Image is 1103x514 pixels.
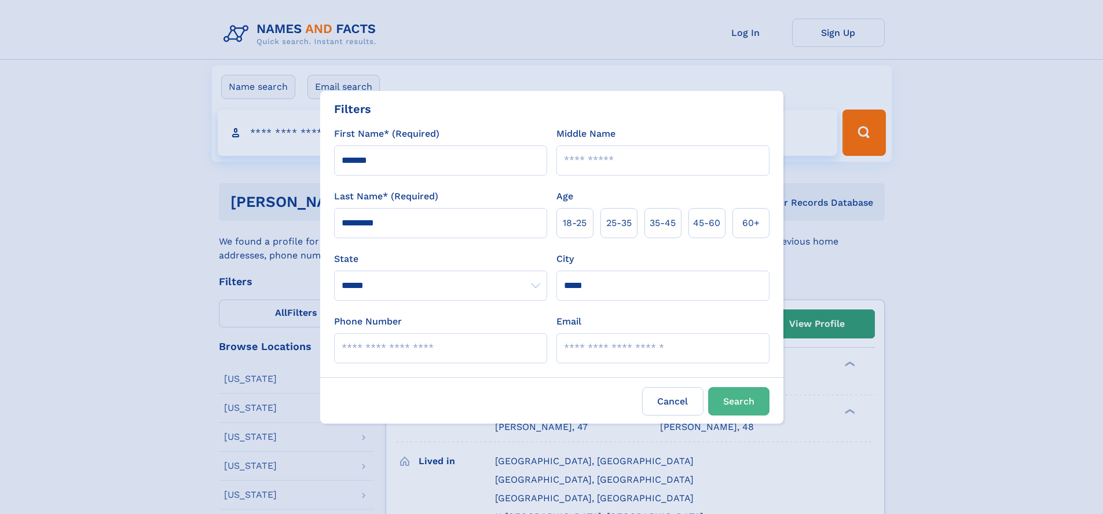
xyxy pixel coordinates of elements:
[563,216,587,230] span: 18‑25
[693,216,720,230] span: 45‑60
[556,315,581,329] label: Email
[556,127,615,141] label: Middle Name
[334,315,402,329] label: Phone Number
[334,252,547,266] label: State
[556,189,573,203] label: Age
[642,387,703,415] label: Cancel
[334,127,439,141] label: First Name* (Required)
[708,387,769,415] button: Search
[556,252,574,266] label: City
[650,216,676,230] span: 35‑45
[742,216,760,230] span: 60+
[334,189,438,203] label: Last Name* (Required)
[606,216,632,230] span: 25‑35
[334,100,371,118] div: Filters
